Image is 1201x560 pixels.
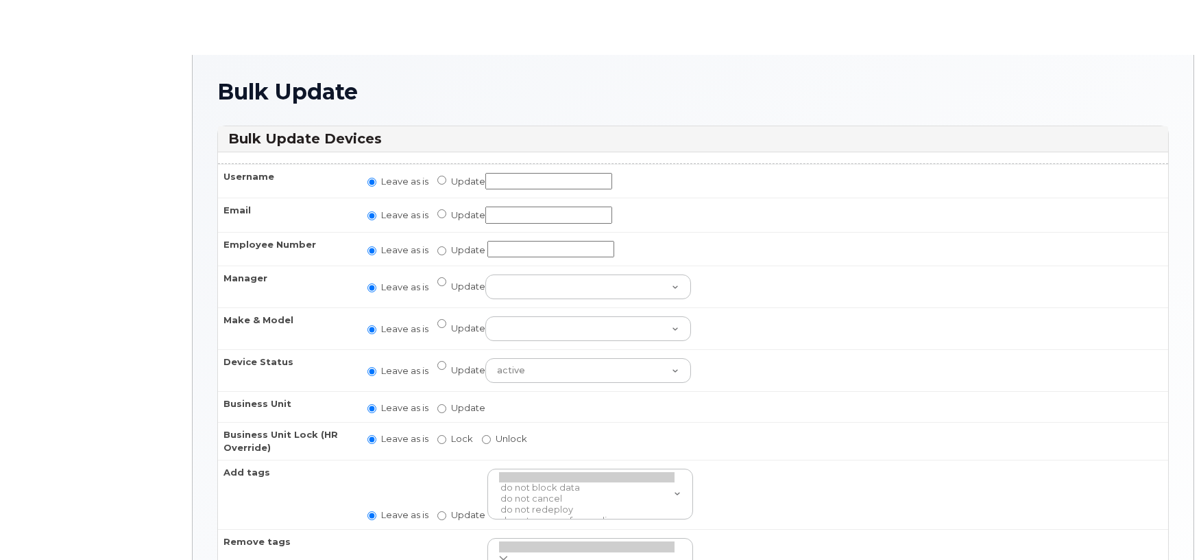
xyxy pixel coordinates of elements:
input: Update [485,207,612,224]
label: Update [437,275,691,299]
label: Update [437,401,485,415]
label: Leave as is [367,432,428,445]
option: do not remove forwarding [499,515,675,526]
label: Leave as is [367,244,428,257]
input: Update [485,173,612,190]
input: Leave as is [367,283,376,292]
label: Leave as is [367,401,428,415]
label: Leave as is [367,175,428,188]
option: do not cancel [499,493,675,504]
label: Leave as is [367,364,428,377]
label: Update [437,358,691,383]
option: do not redeploy [499,504,675,515]
input: Leave as is [367,435,376,444]
select: Update [485,275,691,299]
h1: Bulk Update [217,80,1169,104]
input: Update [437,319,446,328]
th: Business Unit [218,391,355,422]
option: do not block data [499,482,675,493]
label: Update [437,244,485,257]
th: Business Unit Lock (HR Override) [218,422,355,459]
select: Update [485,358,691,383]
label: Leave as is [367,209,428,222]
th: Username [218,164,355,198]
input: Update [437,511,446,520]
th: Make & Model [218,307,355,349]
label: Unlock [482,432,527,445]
th: Employee Number [218,232,355,266]
input: Update [437,176,446,185]
label: Update [437,207,612,224]
input: Leave as is [367,178,376,187]
input: Leave as is [367,246,376,255]
input: Leave as is [367,511,376,520]
th: Device Status [218,349,355,391]
input: Leave as is [367,325,376,334]
input: Update [437,277,446,286]
input: Update [437,209,446,218]
label: Update [437,509,485,522]
input: Update [437,246,446,255]
label: Lock [437,432,473,445]
input: Unlock [482,435,491,444]
input: Update [437,404,446,413]
h3: Bulk Update Devices [228,130,1158,148]
label: Update [437,316,691,341]
th: Email [218,198,355,232]
th: Manager [218,266,355,307]
input: Leave as is [367,367,376,376]
input: Update [437,361,446,370]
th: Add tags [218,460,355,530]
input: Leave as is [367,211,376,220]
input: Leave as is [367,404,376,413]
input: Lock [437,435,446,444]
label: Update [437,173,612,190]
label: Leave as is [367,509,428,522]
label: Leave as is [367,323,428,336]
select: Update [485,316,691,341]
label: Leave as is [367,281,428,294]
